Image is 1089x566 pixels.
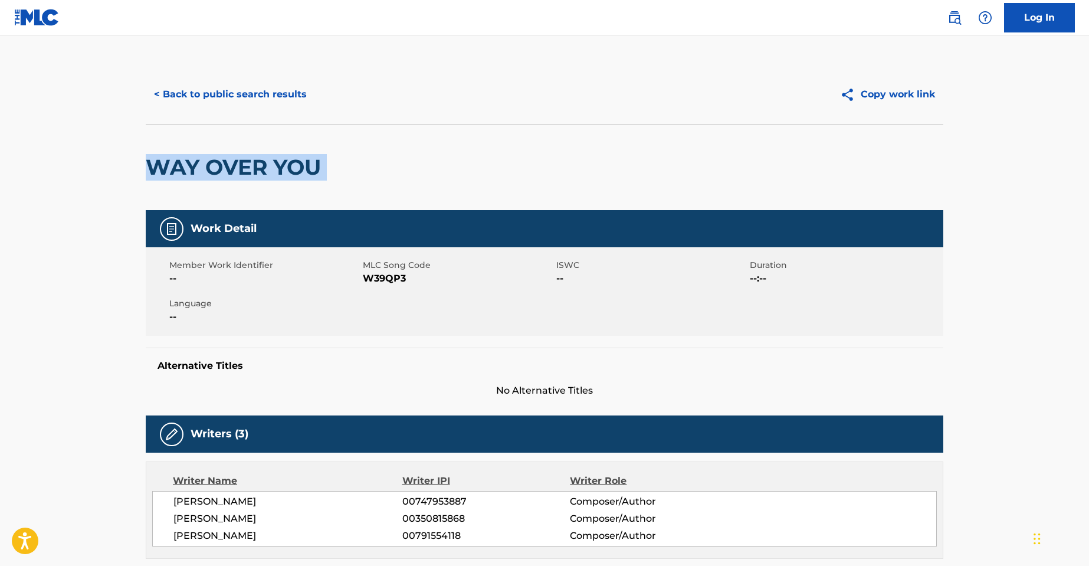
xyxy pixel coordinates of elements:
h5: Alternative Titles [158,360,931,372]
span: Language [169,297,360,310]
span: -- [169,271,360,286]
span: Composer/Author [570,512,723,526]
img: MLC Logo [14,9,60,26]
a: Public Search [943,6,966,30]
span: --:-- [750,271,940,286]
span: 00350815868 [402,512,570,526]
div: Writer Name [173,474,402,488]
img: help [978,11,992,25]
button: < Back to public search results [146,80,315,109]
span: ISWC [556,259,747,271]
a: Log In [1004,3,1075,32]
span: [PERSON_NAME] [173,529,402,543]
h5: Writers (3) [191,427,248,441]
img: Writers [165,427,179,441]
div: Writer Role [570,474,723,488]
iframe: Chat Widget [1030,509,1089,566]
span: Member Work Identifier [169,259,360,271]
span: -- [556,271,747,286]
span: MLC Song Code [363,259,553,271]
span: [PERSON_NAME] [173,495,402,509]
img: Work Detail [165,222,179,236]
span: -- [169,310,360,324]
span: W39QP3 [363,271,553,286]
span: 00791554118 [402,529,570,543]
h5: Work Detail [191,222,257,235]
div: Writer IPI [402,474,570,488]
img: search [947,11,962,25]
div: Drag [1034,521,1041,557]
span: [PERSON_NAME] [173,512,402,526]
span: Composer/Author [570,529,723,543]
span: 00747953887 [402,495,570,509]
span: Duration [750,259,940,271]
img: Copy work link [840,87,861,102]
button: Copy work link [832,80,943,109]
h2: WAY OVER YOU [146,154,327,181]
span: No Alternative Titles [146,384,943,398]
div: Help [973,6,997,30]
span: Composer/Author [570,495,723,509]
